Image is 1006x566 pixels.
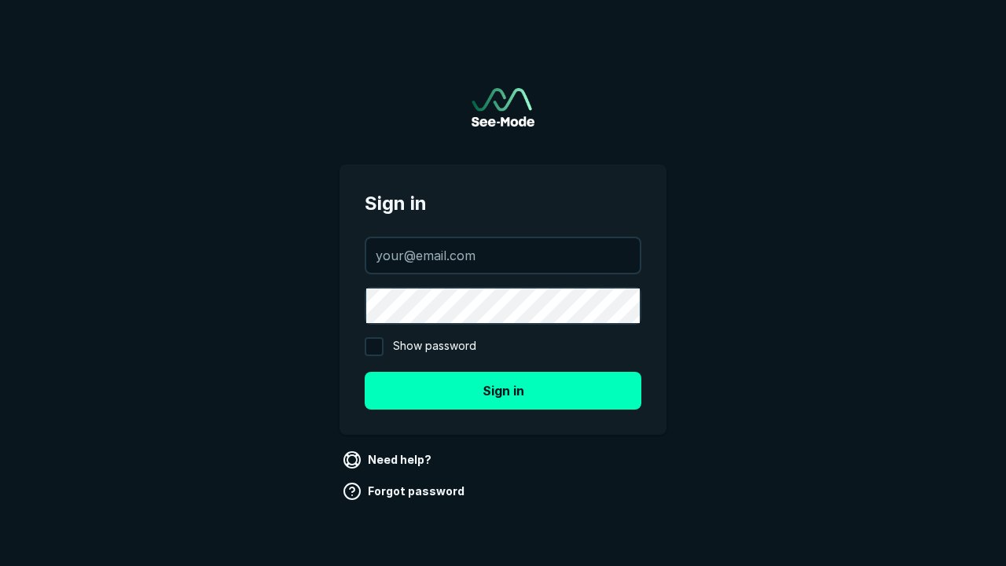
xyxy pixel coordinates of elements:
[340,479,471,504] a: Forgot password
[365,189,641,218] span: Sign in
[472,88,534,127] img: See-Mode Logo
[393,337,476,356] span: Show password
[366,238,640,273] input: your@email.com
[340,447,438,472] a: Need help?
[472,88,534,127] a: Go to sign in
[365,372,641,410] button: Sign in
